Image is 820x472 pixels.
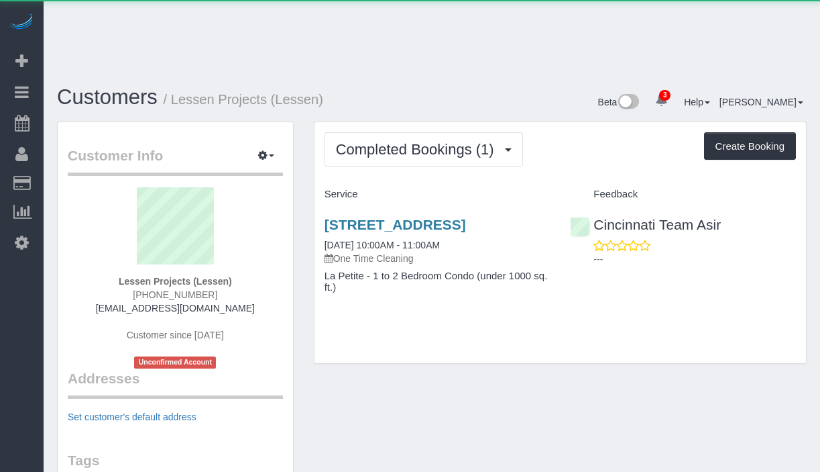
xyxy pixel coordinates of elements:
[719,97,803,107] a: [PERSON_NAME]
[133,289,217,300] span: [PHONE_NUMBER]
[8,13,35,32] img: Automaid Logo
[648,86,675,115] a: 3
[617,94,639,111] img: New interface
[598,97,640,107] a: Beta
[119,276,232,287] strong: Lessen Projects (Lessen)
[164,92,323,107] small: / Lessen Projects (Lessen)
[593,252,796,266] p: ---
[68,412,196,422] a: Set customer's default address
[570,217,721,232] a: Cincinnati Team Asir
[336,141,501,158] span: Completed Bookings (1)
[96,303,255,314] a: [EMAIL_ADDRESS][DOMAIN_NAME]
[134,357,216,368] span: Unconfirmed Account
[325,252,550,265] p: One Time Cleaning
[325,217,466,232] a: [STREET_ADDRESS]
[570,189,796,200] h4: Feedback
[325,189,550,200] h4: Service
[325,240,440,250] a: [DATE] 10:00AM - 11:00AM
[704,132,796,160] button: Create Booking
[68,146,283,176] legend: Customer Info
[325,271,550,293] h4: La Petite - 1 to 2 Bedroom Condo (under 1000 sq. ft.)
[127,330,224,340] span: Customer since [DATE]
[57,85,158,109] a: Customers
[684,97,710,107] a: Help
[325,132,523,167] button: Completed Bookings (1)
[659,90,670,101] span: 3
